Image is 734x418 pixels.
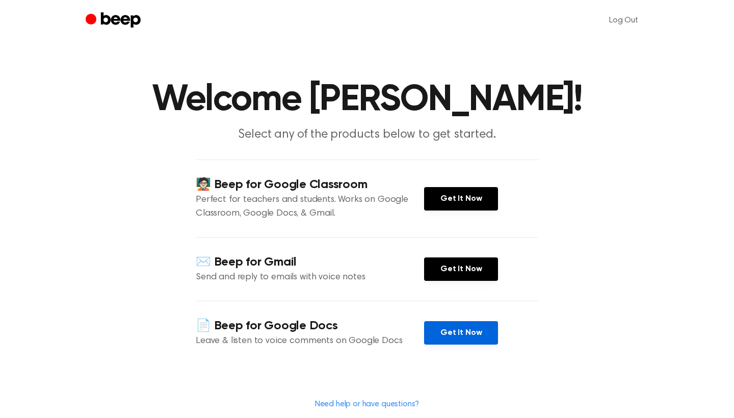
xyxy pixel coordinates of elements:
h4: 📄 Beep for Google Docs [196,318,424,334]
p: Select any of the products below to get started. [171,126,563,143]
h4: 🧑🏻‍🏫 Beep for Google Classroom [196,176,424,193]
a: Log Out [599,8,648,33]
p: Perfect for teachers and students. Works on Google Classroom, Google Docs, & Gmail. [196,193,424,221]
a: Get It Now [424,321,498,345]
p: Leave & listen to voice comments on Google Docs [196,334,424,348]
a: Get It Now [424,187,498,211]
p: Send and reply to emails with voice notes [196,271,424,284]
h4: ✉️ Beep for Gmail [196,254,424,271]
h1: Welcome [PERSON_NAME]! [106,82,628,118]
a: Get It Now [424,257,498,281]
a: Need help or have questions? [315,400,420,408]
a: Beep [86,11,143,31]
